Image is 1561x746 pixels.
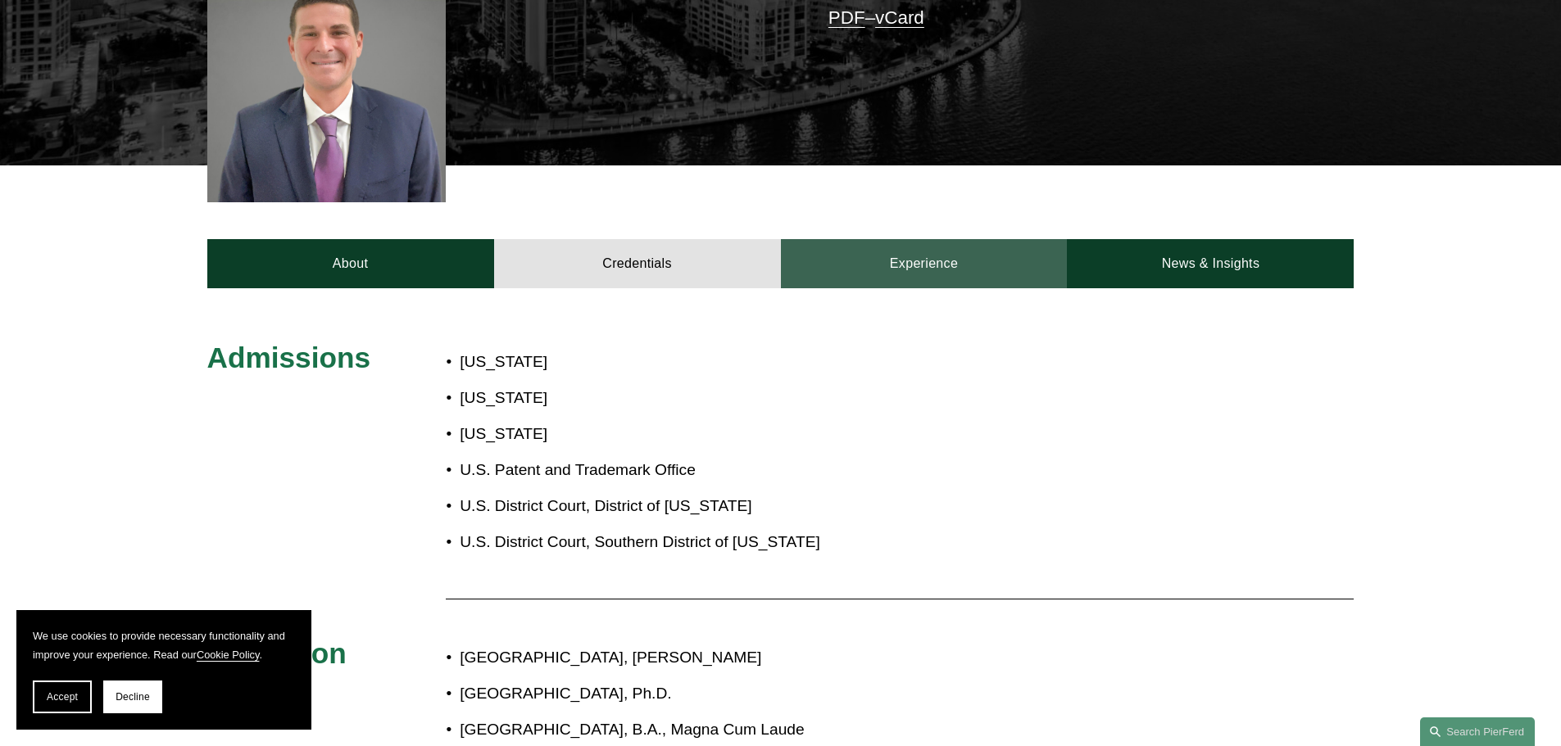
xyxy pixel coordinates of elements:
[828,7,865,28] a: PDF
[1420,717,1535,746] a: Search this site
[460,348,876,377] p: [US_STATE]
[207,341,370,373] span: Admissions
[460,644,1210,672] p: [GEOGRAPHIC_DATA], [PERSON_NAME]
[875,7,924,28] a: vCard
[460,716,1210,744] p: [GEOGRAPHIC_DATA], B.A., Magna Cum Laude
[33,626,295,664] p: We use cookies to provide necessary functionality and improve your experience. Read our .
[460,492,876,521] p: U.S. District Court, District of [US_STATE]
[103,680,162,713] button: Decline
[460,528,876,557] p: U.S. District Court, Southern District of [US_STATE]
[116,691,150,703] span: Decline
[16,610,311,730] section: Cookie banner
[460,384,876,413] p: [US_STATE]
[460,420,876,449] p: [US_STATE]
[207,239,494,288] a: About
[47,691,78,703] span: Accept
[460,680,1210,708] p: [GEOGRAPHIC_DATA], Ph.D.
[494,239,781,288] a: Credentials
[781,239,1068,288] a: Experience
[197,649,260,661] a: Cookie Policy
[33,680,92,713] button: Accept
[460,456,876,485] p: U.S. Patent and Trademark Office
[1067,239,1354,288] a: News & Insights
